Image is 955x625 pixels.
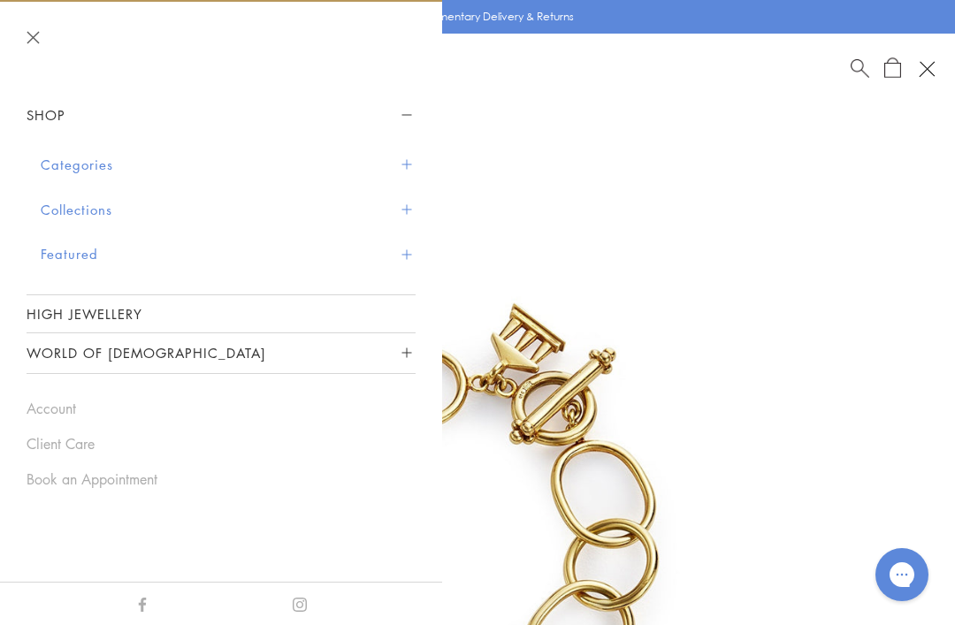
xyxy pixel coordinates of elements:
a: Account [27,399,416,418]
a: Instagram [293,593,307,613]
button: Close navigation [27,31,40,44]
a: Search [851,57,869,80]
a: High Jewellery [27,295,416,332]
button: Featured [41,232,416,277]
button: Open navigation [912,54,942,84]
button: Collections [41,187,416,232]
button: Shop [27,95,416,135]
a: Client Care [27,434,416,454]
button: World of [DEMOGRAPHIC_DATA] [27,333,416,373]
a: Facebook [135,593,149,613]
a: Book an Appointment [27,469,416,489]
a: Open Shopping Bag [884,57,901,80]
p: Enjoy Complimentary Delivery & Returns [373,8,574,26]
nav: Sidebar navigation [27,95,416,374]
iframe: Gorgias live chat messenger [867,542,937,607]
button: Categories [41,142,416,187]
